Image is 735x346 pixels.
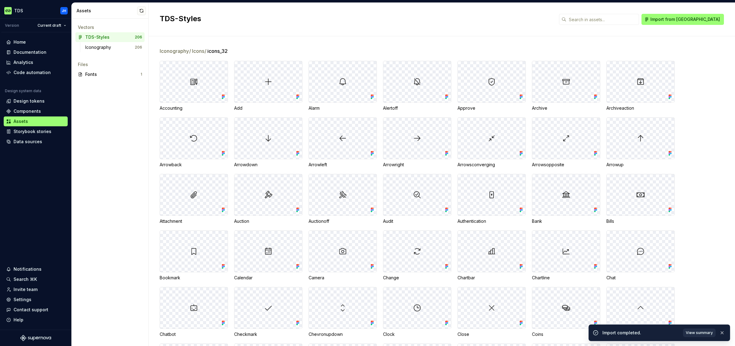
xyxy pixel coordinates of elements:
span: Icons [192,47,207,55]
div: Clock [383,331,451,337]
span: / [189,48,191,54]
div: Attachment [160,218,228,224]
div: Arrowsopposite [532,162,600,168]
div: Bank [532,218,600,224]
div: Arrowdown [234,162,302,168]
div: Data sources [14,139,42,145]
div: Chartline [532,275,600,281]
div: Accounting [160,105,228,111]
input: Search in assets... [566,14,639,25]
a: Storybook stories [4,127,68,136]
div: Arrowup [606,162,675,168]
div: TDS [14,8,23,14]
div: Home [14,39,26,45]
div: Change [383,275,451,281]
span: icons_32 [207,47,228,55]
a: Analytics [4,57,68,67]
div: Auctionoff [309,218,377,224]
svg: Supernova Logo [20,335,51,341]
div: Design system data [5,88,41,93]
div: Analytics [14,59,33,65]
div: Approve [457,105,526,111]
div: Alertoff [383,105,451,111]
div: Code automation [14,69,51,76]
button: Contact support [4,305,68,315]
a: Iconography206 [83,42,145,52]
div: Settings [14,297,31,303]
a: Home [4,37,68,47]
div: Chevronupdown [309,331,377,337]
div: Authentication [457,218,526,224]
a: Fonts1 [75,69,145,79]
div: Components [14,108,41,114]
div: Archiveaction [606,105,675,111]
div: Help [14,317,23,323]
a: Documentation [4,47,68,57]
a: Invite team [4,285,68,294]
button: TDSJH [1,4,70,17]
div: Arrowright [383,162,451,168]
div: Arrowleft [309,162,377,168]
div: Chat [606,275,675,281]
div: TDS-Styles [85,34,110,40]
div: Chatbot [160,331,228,337]
div: Chartbar [457,275,526,281]
div: Iconography [85,44,114,50]
div: Calendar [234,275,302,281]
div: Fonts [85,71,141,77]
div: 206 [135,45,142,50]
div: Bills [606,218,675,224]
a: TDS-Styles206 [75,32,145,42]
button: Current draft [35,21,69,30]
button: Notifications [4,264,68,274]
div: Audit [383,218,451,224]
div: Add [234,105,302,111]
a: Components [4,106,68,116]
div: Alarm [309,105,377,111]
a: Settings [4,295,68,305]
div: Assets [14,118,28,124]
div: JH [62,8,66,13]
a: Assets [4,116,68,126]
div: Storybook stories [14,128,51,135]
div: Version [5,23,19,28]
span: View summary [686,330,713,335]
div: Coins [532,331,600,337]
div: Design tokens [14,98,45,104]
a: Design tokens [4,96,68,106]
button: Import from [GEOGRAPHIC_DATA] [641,14,724,25]
h2: TDS-Styles [160,14,552,24]
div: 1 [141,72,142,77]
div: Arrowback [160,162,228,168]
div: Assets [77,8,137,14]
span: Iconography [160,47,191,55]
div: Arrowsconverging [457,162,526,168]
div: Camera [309,275,377,281]
div: Files [78,61,142,68]
span: / [205,48,206,54]
div: Search ⌘K [14,276,37,282]
a: Code automation [4,68,68,77]
div: Checkmark [234,331,302,337]
div: Bookmark [160,275,228,281]
span: Current draft [38,23,61,28]
div: Close [457,331,526,337]
div: Documentation [14,49,46,55]
div: Import completed. [602,330,679,336]
img: c8550e5c-f519-4da4-be5f-50b4e1e1b59d.png [4,7,12,14]
div: Invite team [14,286,38,293]
div: 206 [135,35,142,40]
div: Contact support [14,307,48,313]
a: Data sources [4,137,68,147]
span: Import from [GEOGRAPHIC_DATA] [650,16,720,22]
div: Archive [532,105,600,111]
button: Search ⌘K [4,274,68,284]
div: Notifications [14,266,42,272]
button: View summary [683,328,716,337]
div: Auction [234,218,302,224]
button: Help [4,315,68,325]
div: Vectors [78,24,142,30]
